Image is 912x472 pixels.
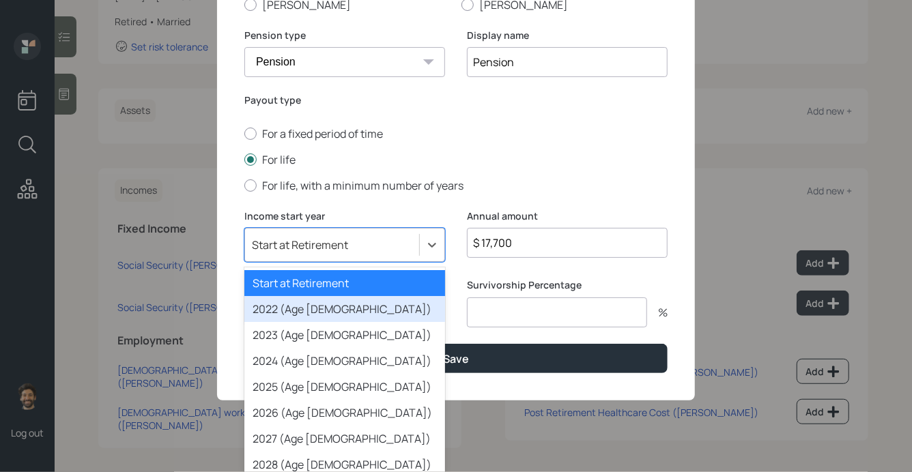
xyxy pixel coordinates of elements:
[244,126,668,141] label: For a fixed period of time
[244,209,445,223] label: Income start year
[467,29,668,42] label: Display name
[252,237,348,252] div: Start at Retirement
[244,29,445,42] label: Pension type
[467,278,668,292] label: Survivorship Percentage
[244,178,668,193] label: For life, with a minimum number of years
[244,93,668,107] label: Payout type
[244,152,668,167] label: For life
[244,426,445,452] div: 2027 (Age [DEMOGRAPHIC_DATA])
[647,307,668,318] div: %
[244,296,445,322] div: 2022 (Age [DEMOGRAPHIC_DATA])
[244,344,668,373] button: Save
[244,400,445,426] div: 2026 (Age [DEMOGRAPHIC_DATA])
[244,374,445,400] div: 2025 (Age [DEMOGRAPHIC_DATA])
[443,351,469,366] div: Save
[244,348,445,374] div: 2024 (Age [DEMOGRAPHIC_DATA])
[244,322,445,348] div: 2023 (Age [DEMOGRAPHIC_DATA])
[244,270,445,296] div: Start at Retirement
[467,209,668,223] label: Annual amount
